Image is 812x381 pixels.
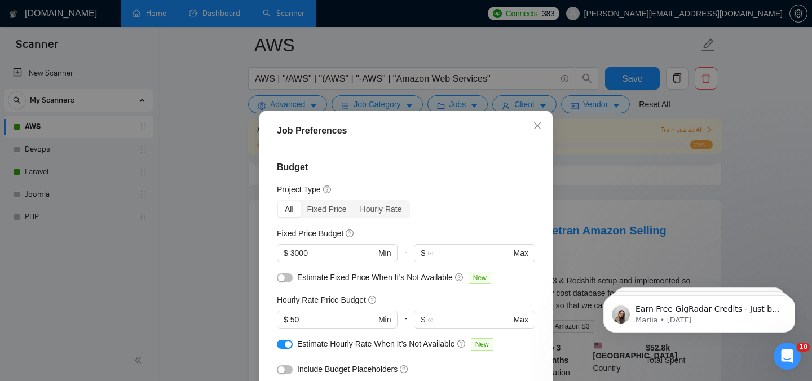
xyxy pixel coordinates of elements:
iframe: Intercom notifications message [586,272,812,351]
span: $ [284,313,288,326]
span: Estimate Fixed Price When It’s Not Available [297,273,453,282]
input: ∞ [427,247,511,259]
div: - [398,244,414,271]
h5: Fixed Price Budget [277,227,343,240]
h4: Budget [277,161,535,174]
span: Max [514,247,528,259]
span: question-circle [323,185,332,194]
input: 0 [290,313,376,326]
h5: Hourly Rate Price Budget [277,294,366,306]
div: Fixed Price [301,201,354,217]
div: Job Preferences [277,124,535,138]
span: question-circle [346,229,355,238]
div: Hourly Rate [354,201,409,217]
span: question-circle [457,339,466,348]
span: New [471,338,493,351]
span: Estimate Hourly Rate When It’s Not Available [297,339,455,348]
span: 10 [797,343,810,352]
span: Include Budget Placeholders [297,365,398,374]
span: question-circle [455,273,464,282]
span: Min [378,313,391,326]
div: All [278,201,301,217]
span: question-circle [368,295,377,304]
h5: Project Type [277,183,321,196]
iframe: Intercom live chat [774,343,801,370]
input: ∞ [427,313,511,326]
span: $ [421,247,425,259]
button: Close [522,111,553,141]
span: close [533,121,542,130]
span: question-circle [400,365,409,374]
span: $ [421,313,425,326]
input: 0 [290,247,376,259]
span: New [469,272,491,284]
div: - [398,311,414,338]
span: Min [378,247,391,259]
span: Max [514,313,528,326]
span: $ [284,247,288,259]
